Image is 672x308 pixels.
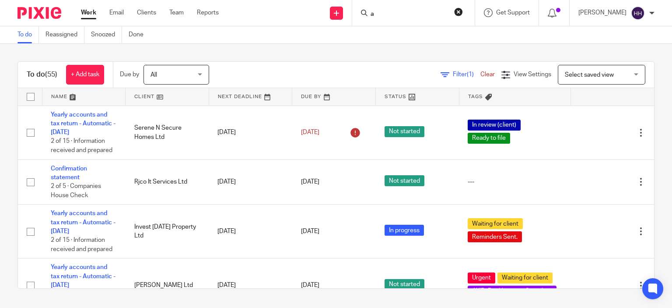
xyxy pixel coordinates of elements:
span: (55) [45,71,57,78]
span: Reminders Sent. [468,231,522,242]
span: [DATE] [301,129,319,135]
a: Reassigned [45,26,84,43]
a: To do [17,26,39,43]
a: Reports [197,8,219,17]
span: Ready to file [468,133,510,144]
a: + Add task [66,65,104,85]
h1: To do [27,70,57,79]
td: Serene N Secure Homes Ltd [126,106,209,159]
a: Team [169,8,184,17]
span: [DATE] [301,282,319,288]
a: Email [109,8,124,17]
span: Tags [468,94,483,99]
span: Select saved view [565,72,614,78]
span: Not started [385,279,424,290]
td: [DATE] [209,106,292,159]
td: Rjco It Services Ltd [126,159,209,205]
td: [DATE] [209,159,292,205]
div: --- [468,177,562,186]
p: Due by [120,70,139,79]
span: 2 of 5 · Companies House Check [51,183,101,198]
a: Yearly accounts and tax return - Automatic - [DATE] [51,112,115,136]
span: 2 of 15 · Information received and prepared [51,237,112,253]
span: In progress [385,225,424,236]
button: Clear [454,7,463,16]
span: In review (client) [468,120,521,131]
a: Snoozed [91,26,122,43]
a: Yearly accounts and tax return - Automatic - [DATE] [51,210,115,234]
img: Pixie [17,7,61,19]
span: Urgent [468,273,495,283]
td: [DATE] [209,205,292,258]
span: (1) [467,71,474,78]
a: Done [129,26,150,43]
td: Invest [DATE] Property Ltd [126,205,209,258]
span: Waiting for client [468,218,523,229]
span: (WIP) Bookkeeping Complete [468,286,556,297]
span: 2 of 15 · Information received and prepared [51,138,112,154]
span: Not started [385,175,424,186]
span: [DATE] [301,179,319,185]
a: Work [81,8,96,17]
span: Filter [453,71,480,78]
span: Get Support [496,10,530,16]
p: [PERSON_NAME] [578,8,626,17]
input: Search [370,11,448,18]
span: Not started [385,126,424,137]
span: [DATE] [301,228,319,234]
img: svg%3E [631,6,645,20]
a: Clear [480,71,495,78]
a: Confirmation statement [51,166,87,181]
a: Clients [137,8,156,17]
a: Yearly accounts and tax return - Automatic - [DATE] [51,264,115,288]
span: All [150,72,157,78]
span: Waiting for client [497,273,553,283]
span: View Settings [514,71,551,78]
